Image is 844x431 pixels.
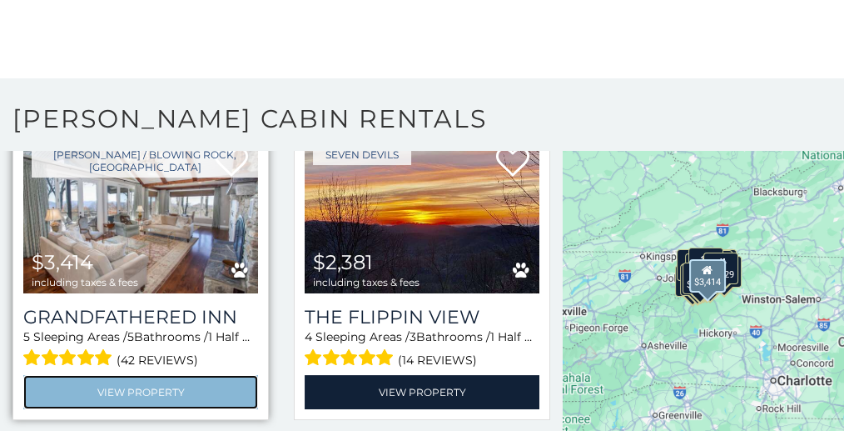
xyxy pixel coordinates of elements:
div: $1,529 [703,252,738,283]
a: Seven Devils [313,144,411,165]
span: (42 reviews) [117,349,198,371]
a: [PERSON_NAME] / Blowing Rock, [GEOGRAPHIC_DATA] [32,144,258,178]
div: $2,381 [683,263,717,294]
span: $2,381 [313,250,373,274]
span: 4 [305,329,312,344]
div: Sleeping Areas / Bathrooms / Sleeps: [23,328,258,371]
div: $1,457 [677,249,712,281]
span: 3 [410,329,416,344]
span: 1 Half Baths / [208,329,284,344]
a: View Property [23,375,258,409]
span: including taxes & fees [313,277,420,288]
img: Grandfathered Inn [23,136,258,293]
span: $3,414 [32,250,93,274]
span: including taxes & fees [32,277,138,288]
div: $1,333 [680,263,715,295]
div: Sleeping Areas / Bathrooms / Sleeps: [305,328,539,371]
div: $2,147 [675,265,710,297]
span: 5 [23,329,30,344]
span: 5 [127,329,134,344]
a: Grandfathered Inn [23,306,258,328]
a: The Flippin View [305,306,539,328]
span: 1 Half Baths / [490,329,566,344]
a: Grandfathered Inn $3,414 including taxes & fees [23,136,258,293]
a: The Flippin View $2,381 including taxes & fees [305,136,539,293]
a: View Property [305,375,539,409]
div: $3,414 [689,258,726,292]
span: (14 reviews) [398,349,477,371]
div: $1,406 [688,248,723,279]
img: The Flippin View [305,136,539,293]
